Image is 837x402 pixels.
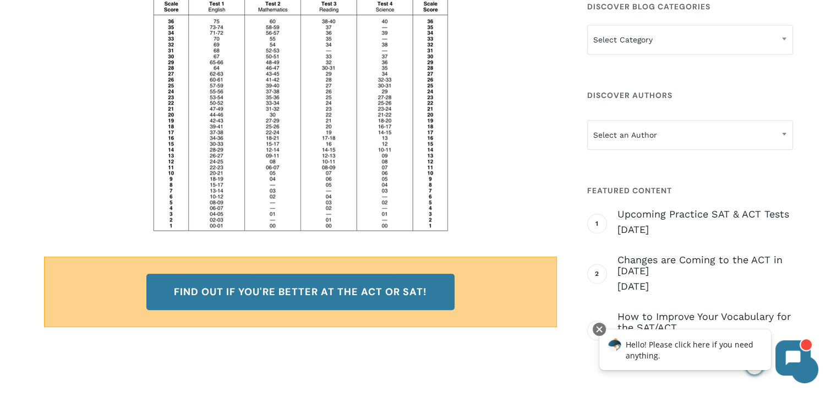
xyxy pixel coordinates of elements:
[587,85,793,105] h4: Discover Authors
[587,25,793,55] span: Select Category
[146,274,455,310] a: Find out if you're better at the ACT or SAT!
[617,223,793,236] span: [DATE]
[174,286,427,297] span: Find out if you're better at the ACT or SAT!
[617,254,793,293] a: Changes are Coming to the ACT in [DATE] [DATE]
[617,311,793,333] span: How to Improve Your Vocabulary for the SAT/ACT
[588,28,792,51] span: Select Category
[617,209,793,236] a: Upcoming Practice SAT & ACT Tests [DATE]
[588,320,822,387] iframe: Chatbot
[617,209,793,220] span: Upcoming Practice SAT & ACT Tests
[588,123,792,146] span: Select an Author
[617,254,793,276] span: Changes are Coming to the ACT in [DATE]
[617,311,793,350] a: How to Improve Your Vocabulary for the SAT/ACT [DATE]
[587,120,793,150] span: Select an Author
[587,181,793,200] h4: Featured Content
[617,280,793,293] span: [DATE]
